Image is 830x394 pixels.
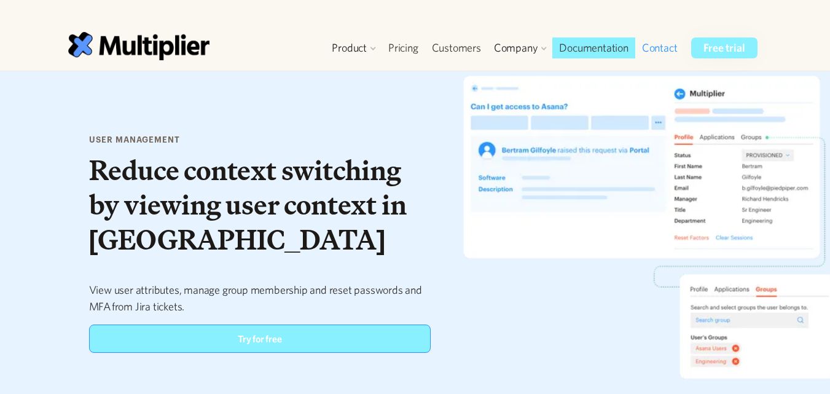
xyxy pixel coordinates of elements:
h5: user management [89,134,431,146]
div: Company [488,37,553,58]
a: Pricing [382,37,425,58]
div: Product [332,41,367,55]
a: Contact [635,37,684,58]
div: Company [494,41,538,55]
a: Customers [425,37,488,58]
div: Product [326,37,382,58]
h1: Reduce context switching by viewing user context in [GEOGRAPHIC_DATA] [89,153,431,257]
p: View user attributes, manage group membership and reset passwords and MFA from Jira tickets. [89,282,431,315]
a: Documentation [552,37,635,58]
a: Free trial [691,37,757,58]
a: Try for free [89,325,431,353]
